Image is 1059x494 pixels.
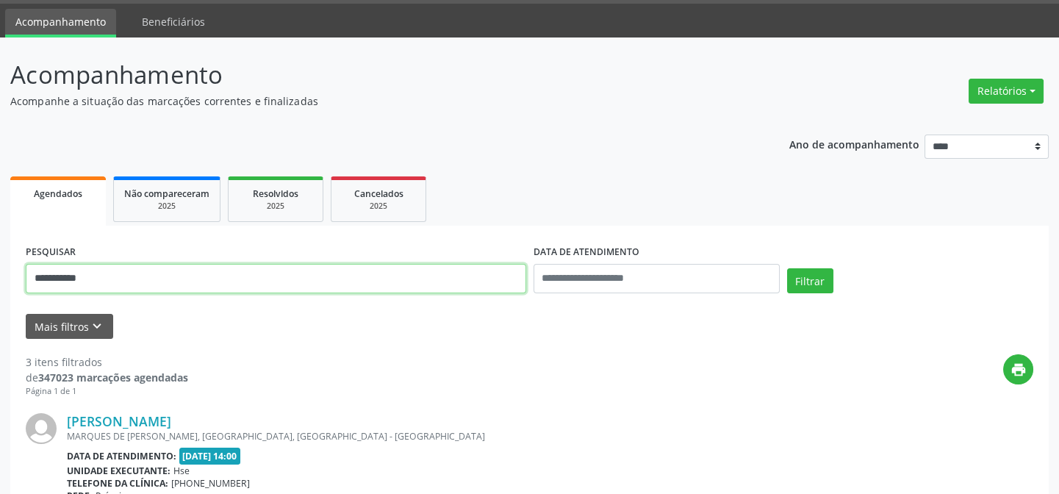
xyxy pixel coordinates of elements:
[89,318,105,334] i: keyboard_arrow_down
[67,413,171,429] a: [PERSON_NAME]
[10,57,737,93] p: Acompanhamento
[789,135,919,153] p: Ano de acompanhamento
[534,241,639,264] label: DATA DE ATENDIMENTO
[26,370,188,385] div: de
[253,187,298,200] span: Resolvidos
[171,477,250,490] span: [PHONE_NUMBER]
[67,477,168,490] b: Telefone da clínica:
[26,354,188,370] div: 3 itens filtrados
[5,9,116,37] a: Acompanhamento
[26,385,188,398] div: Página 1 de 1
[173,465,190,477] span: Hse
[132,9,215,35] a: Beneficiários
[34,187,82,200] span: Agendados
[10,93,737,109] p: Acompanhe a situação das marcações correntes e finalizadas
[179,448,241,465] span: [DATE] 14:00
[969,79,1044,104] button: Relatórios
[239,201,312,212] div: 2025
[124,187,209,200] span: Não compareceram
[787,268,833,293] button: Filtrar
[26,241,76,264] label: PESQUISAR
[1003,354,1033,384] button: print
[342,201,415,212] div: 2025
[67,450,176,462] b: Data de atendimento:
[1010,362,1027,378] i: print
[124,201,209,212] div: 2025
[67,430,813,443] div: MARQUES DE [PERSON_NAME], [GEOGRAPHIC_DATA], [GEOGRAPHIC_DATA] - [GEOGRAPHIC_DATA]
[38,370,188,384] strong: 347023 marcações agendadas
[26,314,113,340] button: Mais filtroskeyboard_arrow_down
[26,413,57,444] img: img
[67,465,170,477] b: Unidade executante:
[354,187,403,200] span: Cancelados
